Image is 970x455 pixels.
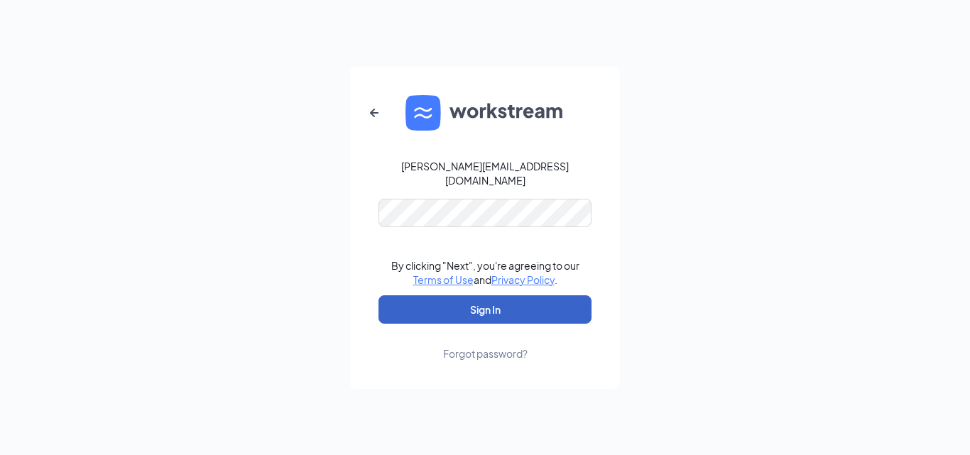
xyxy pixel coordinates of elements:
a: Terms of Use [413,273,474,286]
div: Forgot password? [443,346,528,361]
button: ArrowLeftNew [357,96,391,130]
div: [PERSON_NAME][EMAIL_ADDRESS][DOMAIN_NAME] [378,159,592,187]
img: WS logo and Workstream text [405,95,565,131]
a: Forgot password? [443,324,528,361]
button: Sign In [378,295,592,324]
a: Privacy Policy [491,273,555,286]
div: By clicking "Next", you're agreeing to our and . [391,258,579,287]
svg: ArrowLeftNew [366,104,383,121]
